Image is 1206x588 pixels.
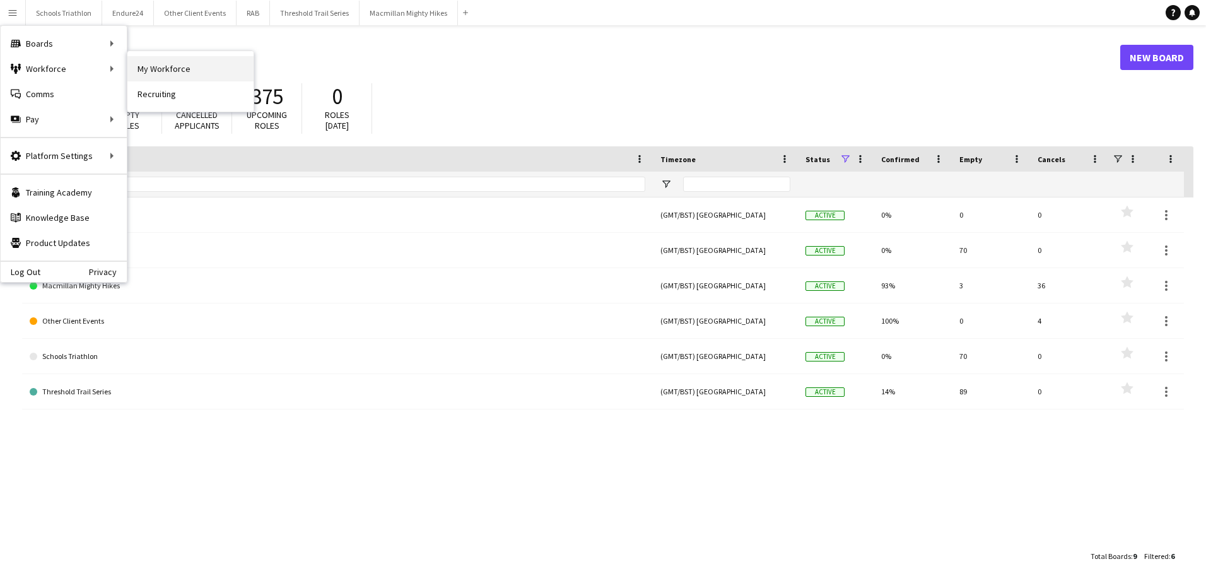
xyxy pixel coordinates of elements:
div: 89 [952,374,1030,409]
div: 70 [952,339,1030,373]
a: Schools Triathlon [30,339,645,374]
div: (GMT/BST) [GEOGRAPHIC_DATA] [653,339,798,373]
span: 0 [332,83,342,110]
a: Comms [1,81,127,107]
button: Schools Triathlon [26,1,102,25]
a: Product Updates [1,230,127,256]
span: Active [805,211,845,220]
div: 0 [1030,374,1108,409]
div: Platform Settings [1,143,127,168]
div: Workforce [1,56,127,81]
span: Active [805,317,845,326]
button: Other Client Events [154,1,237,25]
a: Endure24 [30,233,645,268]
span: 6 [1171,551,1174,561]
div: (GMT/BST) [GEOGRAPHIC_DATA] [653,197,798,232]
span: Confirmed [881,155,920,164]
a: Training Academy [1,180,127,205]
div: 0 [1030,339,1108,373]
div: 0 [952,197,1030,232]
button: Threshold Trail Series [270,1,360,25]
div: Boards [1,31,127,56]
span: Cancelled applicants [175,109,220,131]
button: Macmillan Mighty Hikes [360,1,458,25]
span: Active [805,246,845,256]
span: Roles [DATE] [325,109,349,131]
a: Log Out [1,267,40,277]
a: Knowledge Base [1,205,127,230]
span: Active [805,281,845,291]
span: Cancels [1038,155,1065,164]
span: Status [805,155,830,164]
div: : [1144,544,1174,568]
a: New Board [1120,45,1193,70]
span: Total Boards [1091,551,1131,561]
div: 0% [874,339,952,373]
span: Active [805,387,845,397]
h1: Boards [22,48,1120,67]
span: Upcoming roles [247,109,287,131]
div: 3 [952,268,1030,303]
a: Privacy [89,267,127,277]
div: 36 [1030,268,1108,303]
a: Recruiting [127,81,254,107]
a: RAB [30,197,645,233]
input: Board name Filter Input [52,177,645,192]
button: Open Filter Menu [660,179,672,190]
div: 0 [952,303,1030,338]
a: Threshold Trail Series [30,374,645,409]
div: (GMT/BST) [GEOGRAPHIC_DATA] [653,233,798,268]
div: (GMT/BST) [GEOGRAPHIC_DATA] [653,374,798,409]
div: (GMT/BST) [GEOGRAPHIC_DATA] [653,303,798,338]
div: 70 [952,233,1030,268]
div: 100% [874,303,952,338]
div: 4 [1030,303,1108,338]
div: (GMT/BST) [GEOGRAPHIC_DATA] [653,268,798,303]
span: 375 [251,83,283,110]
span: 9 [1133,551,1137,561]
span: Timezone [660,155,696,164]
a: Macmillan Mighty Hikes [30,268,645,303]
button: Endure24 [102,1,154,25]
div: Pay [1,107,127,132]
div: 0% [874,197,952,232]
div: : [1091,544,1137,568]
div: 0 [1030,233,1108,268]
span: Empty [959,155,982,164]
div: 0% [874,233,952,268]
span: Active [805,352,845,362]
button: RAB [237,1,270,25]
div: 0 [1030,197,1108,232]
input: Timezone Filter Input [683,177,790,192]
div: 14% [874,374,952,409]
a: My Workforce [127,56,254,81]
a: Other Client Events [30,303,645,339]
span: Filtered [1144,551,1169,561]
div: 93% [874,268,952,303]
